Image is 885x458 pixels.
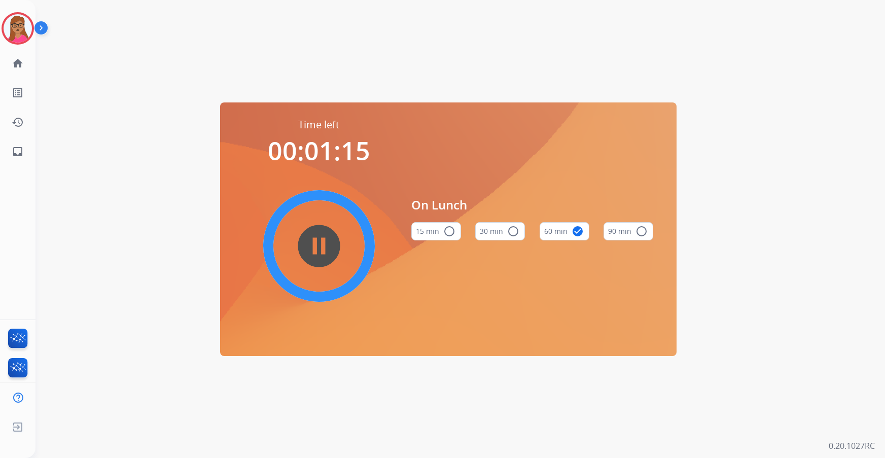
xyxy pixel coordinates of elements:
[298,118,339,132] span: Time left
[12,87,24,99] mat-icon: list_alt
[12,57,24,69] mat-icon: home
[829,440,875,452] p: 0.20.1027RC
[411,196,654,214] span: On Lunch
[12,146,24,158] mat-icon: inbox
[313,240,325,252] mat-icon: pause_circle_filled
[475,222,525,240] button: 30 min
[4,14,32,43] img: avatar
[12,116,24,128] mat-icon: history
[604,222,653,240] button: 90 min
[411,222,461,240] button: 15 min
[540,222,589,240] button: 60 min
[443,225,455,237] mat-icon: radio_button_unchecked
[635,225,648,237] mat-icon: radio_button_unchecked
[507,225,519,237] mat-icon: radio_button_unchecked
[572,225,584,237] mat-icon: check_circle
[268,133,370,168] span: 00:01:15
